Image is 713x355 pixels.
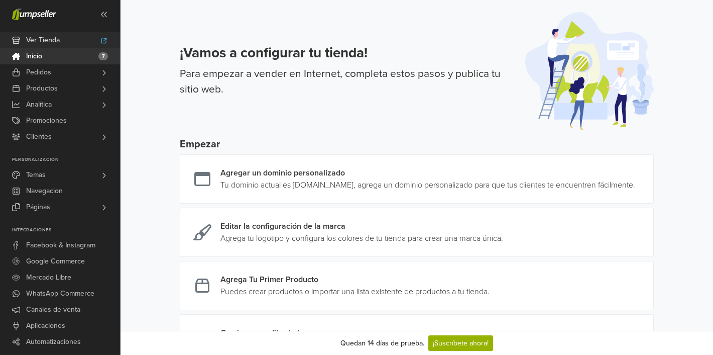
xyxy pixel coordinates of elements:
p: Integraciones [12,227,120,233]
span: Automatizaciones [26,334,81,350]
h5: Empezar [180,138,654,150]
span: Inicio [26,48,42,64]
span: Pedidos [26,64,51,80]
span: Canales de venta [26,302,80,318]
span: Mercado Libre [26,270,71,286]
span: Facebook & Instagram [26,237,95,253]
span: Clientes [26,129,52,145]
span: 7 [98,52,108,60]
span: Promociones [26,113,67,129]
span: Páginas [26,199,50,215]
img: onboarding-illustration-afe561586f57c9d3ab25.svg [525,12,654,130]
span: Temas [26,167,46,183]
span: Analítica [26,97,52,113]
p: Para empezar a vender en Internet, completa estos pasos y publica tu sitio web. [180,66,513,98]
span: Navegacion [26,183,63,199]
h3: ¡Vamos a configurar tu tienda! [180,45,513,62]
a: ¡Suscríbete ahora! [428,335,493,351]
p: Personalización [12,157,120,163]
div: Quedan 14 días de prueba. [340,338,424,348]
span: WhatsApp Commerce [26,286,94,302]
span: Aplicaciones [26,318,65,334]
span: Ver Tienda [26,32,60,48]
span: Productos [26,80,58,97]
span: Google Commerce [26,253,85,270]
